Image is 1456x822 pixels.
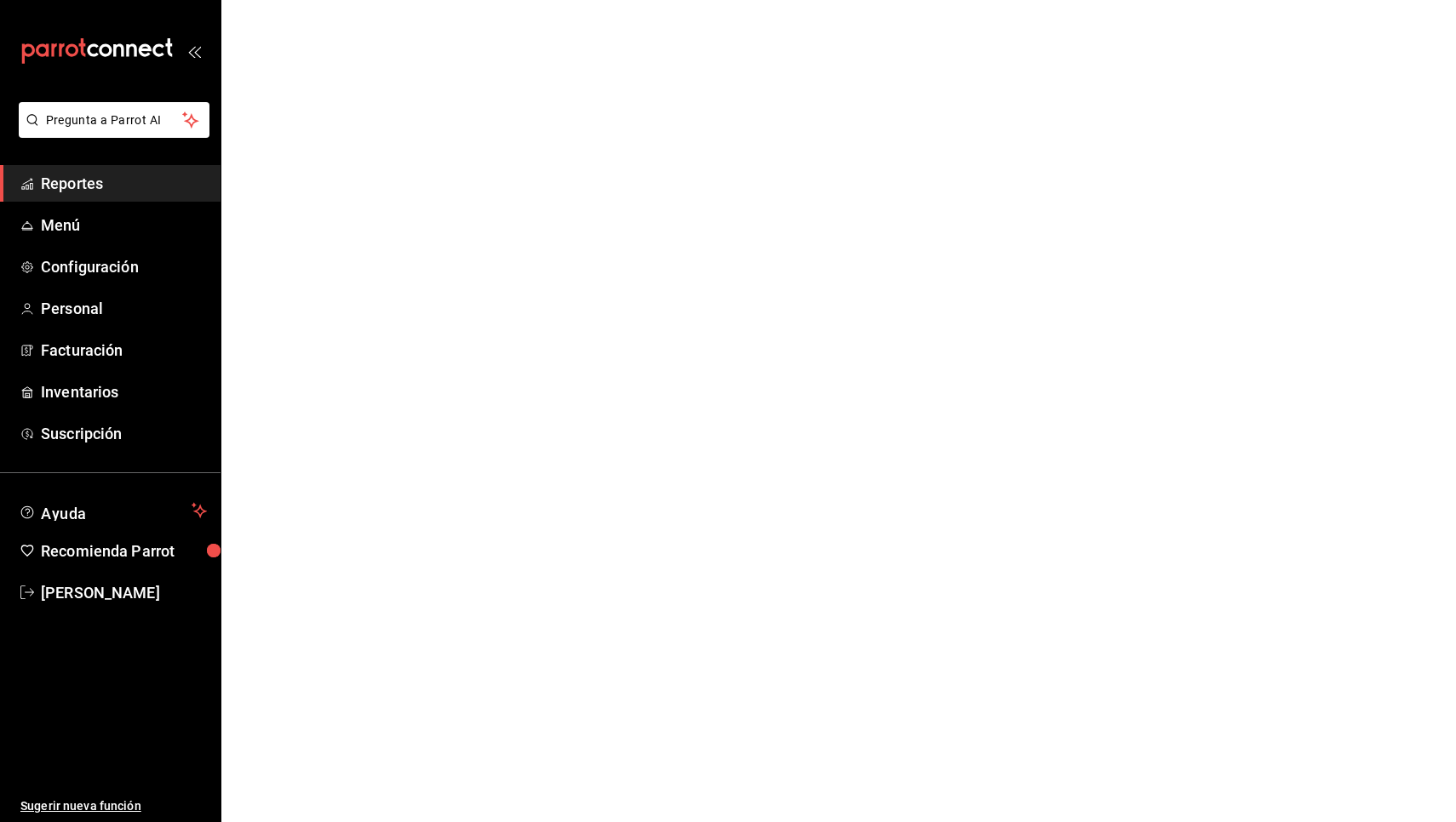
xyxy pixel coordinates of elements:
[19,102,209,138] button: Pregunta a Parrot AI
[41,214,207,237] span: Menú
[187,44,201,58] button: open_drawer_menu
[41,255,207,278] span: Configuración
[46,111,183,129] span: Pregunta a Parrot AI
[41,422,207,445] span: Suscripción
[41,500,185,521] span: Ayuda
[12,123,209,141] a: Pregunta a Parrot AI
[41,581,207,604] span: [PERSON_NAME]
[41,339,207,362] span: Facturación
[41,297,207,320] span: Personal
[20,797,207,815] span: Sugerir nueva función
[41,380,207,403] span: Inventarios
[41,539,207,562] span: Recomienda Parrot
[41,172,207,195] span: Reportes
